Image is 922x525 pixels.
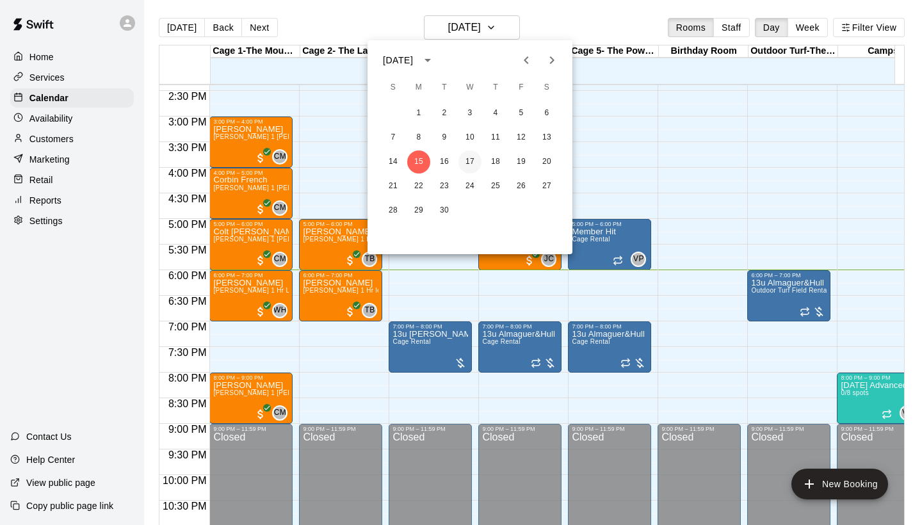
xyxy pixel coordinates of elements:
[433,175,456,198] button: 23
[383,54,413,67] div: [DATE]
[484,126,507,149] button: 11
[382,199,405,222] button: 28
[382,126,405,149] button: 7
[382,150,405,174] button: 14
[458,150,481,174] button: 17
[458,126,481,149] button: 10
[484,175,507,198] button: 25
[407,102,430,125] button: 1
[484,102,507,125] button: 4
[510,175,533,198] button: 26
[407,150,430,174] button: 15
[433,75,456,101] span: Tuesday
[510,102,533,125] button: 5
[407,75,430,101] span: Monday
[535,150,558,174] button: 20
[514,47,539,73] button: Previous month
[458,75,481,101] span: Wednesday
[484,75,507,101] span: Thursday
[433,150,456,174] button: 16
[433,102,456,125] button: 2
[539,47,565,73] button: Next month
[484,150,507,174] button: 18
[510,150,533,174] button: 19
[458,102,481,125] button: 3
[433,126,456,149] button: 9
[407,126,430,149] button: 8
[535,126,558,149] button: 13
[535,102,558,125] button: 6
[535,175,558,198] button: 27
[417,49,439,71] button: calendar view is open, switch to year view
[458,175,481,198] button: 24
[433,199,456,222] button: 30
[407,175,430,198] button: 22
[510,126,533,149] button: 12
[510,75,533,101] span: Friday
[407,199,430,222] button: 29
[382,75,405,101] span: Sunday
[382,175,405,198] button: 21
[535,75,558,101] span: Saturday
